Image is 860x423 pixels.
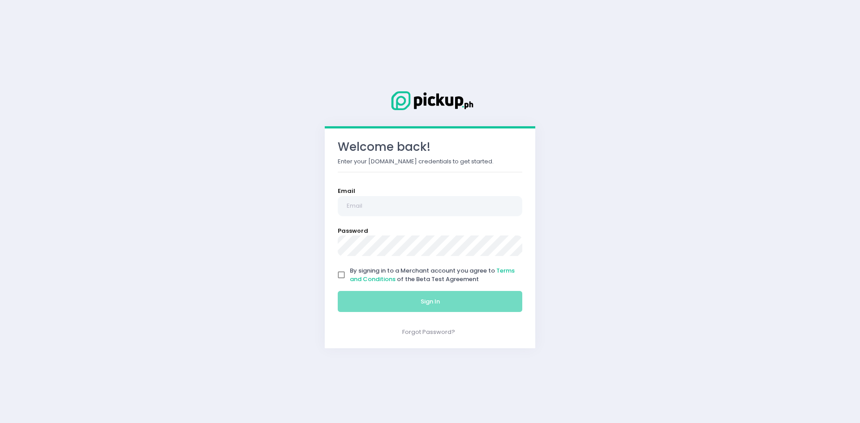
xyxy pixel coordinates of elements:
button: Sign In [338,291,522,312]
label: Email [338,187,355,196]
a: Terms and Conditions [350,266,515,284]
input: Email [338,196,522,217]
h3: Welcome back! [338,140,522,154]
label: Password [338,226,368,235]
a: Forgot Password? [402,328,455,336]
span: By signing in to a Merchant account you agree to of the Beta Test Agreement [350,266,515,284]
p: Enter your [DOMAIN_NAME] credentials to get started. [338,157,522,166]
img: Logo [385,90,475,112]
span: Sign In [421,297,440,306]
